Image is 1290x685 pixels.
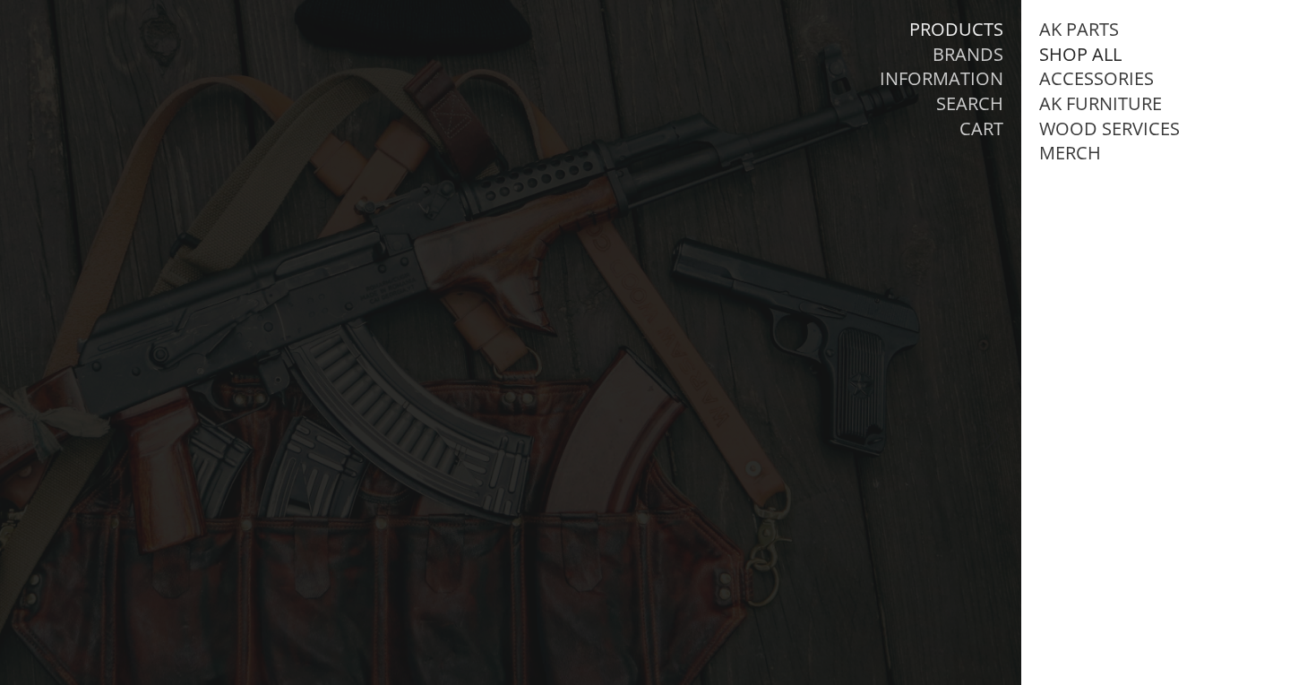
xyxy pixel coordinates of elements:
a: Merch [1039,141,1101,165]
a: Information [880,67,1003,90]
a: Brands [933,43,1003,66]
a: Search [936,92,1003,116]
a: Cart [959,117,1003,141]
a: AK Furniture [1039,92,1162,116]
a: Accessories [1039,67,1154,90]
a: Wood Services [1039,117,1180,141]
a: AK Parts [1039,18,1119,41]
a: Shop All [1039,43,1122,66]
a: Products [909,18,1003,41]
